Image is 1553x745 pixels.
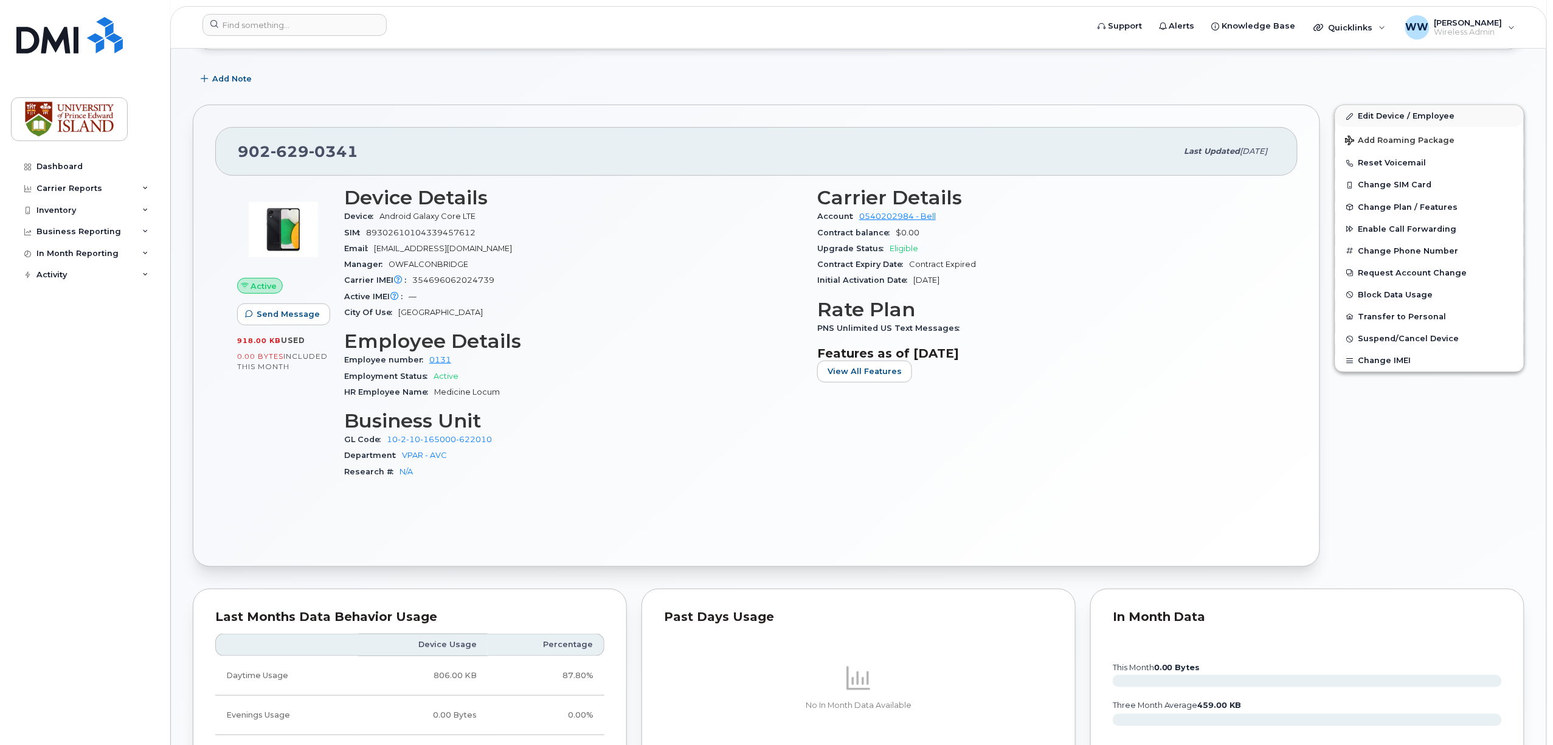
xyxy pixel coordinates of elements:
span: Eligible [890,244,918,253]
button: Request Account Change [1335,262,1524,284]
button: Suspend/Cancel Device [1335,328,1524,350]
span: Wireless Admin [1434,27,1503,37]
h3: Rate Plan [817,299,1276,321]
span: Carrier IMEI [344,275,412,285]
h3: Carrier Details [817,187,1276,209]
button: Change SIM Card [1335,174,1524,196]
div: Past Days Usage [664,611,1053,623]
a: N/A [399,467,413,476]
span: Enable Call Forwarding [1358,224,1457,234]
span: 89302610104339457612 [366,228,476,237]
a: Edit Device / Employee [1335,105,1524,127]
span: 629 [271,142,309,161]
td: Evenings Usage [215,696,358,735]
button: Add Roaming Package [1335,127,1524,152]
span: Employment Status [344,372,434,381]
span: Contract Expiry Date [817,260,909,269]
a: Support [1089,14,1150,38]
a: Knowledge Base [1203,14,1304,38]
span: Alerts [1169,20,1195,32]
a: VPAR - AVC [402,451,447,460]
span: Support [1108,20,1142,32]
button: Change IMEI [1335,350,1524,372]
span: [GEOGRAPHIC_DATA] [398,308,483,317]
span: Send Message [257,308,320,320]
div: Last Months Data Behavior Usage [215,611,604,623]
button: Change Phone Number [1335,240,1524,262]
span: PNS Unlimited US Text Messages [817,324,966,333]
div: Quicklinks [1306,15,1394,40]
span: Email [344,244,374,253]
a: Alerts [1150,14,1203,38]
button: Send Message [237,303,330,325]
a: 0131 [429,355,451,364]
span: WW [1406,20,1429,35]
span: Research # [344,467,399,476]
text: three month average [1112,701,1242,710]
span: Medicine Locum [434,387,500,397]
span: Device [344,212,379,221]
td: 87.80% [488,656,604,696]
span: Initial Activation Date [817,275,913,285]
span: Suspend/Cancel Device [1358,334,1459,344]
td: Daytime Usage [215,656,358,696]
h3: Features as of [DATE] [817,346,1276,361]
a: 10-2-10-165000-622010 [387,435,492,444]
span: [PERSON_NAME] [1434,18,1503,27]
button: Reset Voicemail [1335,152,1524,174]
td: 0.00 Bytes [358,696,488,735]
span: Change Plan / Features [1358,203,1458,212]
span: Contract Expired [909,260,976,269]
th: Device Usage [358,634,488,656]
span: Manager [344,260,389,269]
button: View All Features [817,361,912,383]
span: HR Employee Name [344,387,434,397]
input: Find something... [202,14,387,36]
span: OWFALCONBRIDGE [389,260,468,269]
a: 0540202984 - Bell [859,212,936,221]
span: Knowledge Base [1222,20,1296,32]
div: In Month Data [1113,611,1502,623]
button: Add Note [193,68,262,90]
span: Active [251,280,277,292]
h3: Employee Details [344,330,803,352]
span: Add Roaming Package [1345,136,1455,147]
h3: Device Details [344,187,803,209]
span: City Of Use [344,308,398,317]
tspan: 0.00 Bytes [1154,663,1200,672]
span: [DATE] [1240,147,1268,156]
span: [DATE] [913,275,939,285]
span: used [281,336,305,345]
td: 0.00% [488,696,604,735]
span: Upgrade Status [817,244,890,253]
tr: Weekdays from 6:00pm to 8:00am [215,696,604,735]
span: Employee number [344,355,429,364]
button: Block Data Usage [1335,284,1524,306]
span: Android Galaxy Core LTE [379,212,476,221]
span: [EMAIL_ADDRESS][DOMAIN_NAME] [374,244,512,253]
img: image20231002-3703462-16jj64b.jpeg [247,193,320,266]
h3: Business Unit [344,410,803,432]
text: this month [1112,663,1200,672]
span: Active [434,372,458,381]
span: Department [344,451,402,460]
span: GL Code [344,435,387,444]
span: Last updated [1185,147,1240,156]
span: 918.00 KB [237,336,281,345]
td: 806.00 KB [358,656,488,696]
span: Active IMEI [344,292,409,301]
span: SIM [344,228,366,237]
span: Quicklinks [1329,23,1373,32]
p: No In Month Data Available [664,700,1053,711]
span: 0.00 Bytes [237,352,283,361]
span: 354696062024739 [412,275,494,285]
span: Contract balance [817,228,896,237]
tspan: 459.00 KB [1198,701,1242,710]
button: Change Plan / Features [1335,196,1524,218]
button: Enable Call Forwarding [1335,218,1524,240]
button: Transfer to Personal [1335,306,1524,328]
span: View All Features [828,366,902,377]
div: Wendy Weeks [1397,15,1524,40]
span: 902 [238,142,358,161]
span: Add Note [212,73,252,85]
